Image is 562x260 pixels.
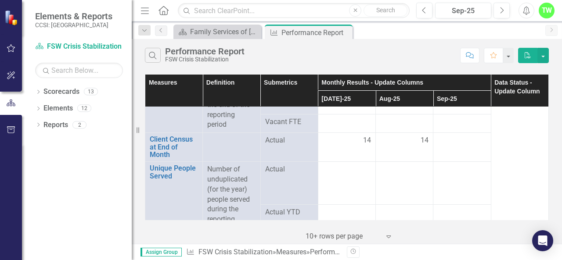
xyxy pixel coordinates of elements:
td: Double-Click to Edit [318,114,375,132]
td: Double-Click to Edit [376,114,433,132]
div: Family Services of [GEOGRAPHIC_DATA] Page [190,26,259,37]
div: Performance Report [165,46,245,56]
td: Double-Click to Edit [318,162,375,205]
div: Performance Report [310,248,372,256]
div: 12 [77,105,91,112]
a: Scorecards [43,87,79,97]
td: Double-Click to Edit [318,133,375,162]
a: Measures [276,248,306,256]
button: Search [364,4,407,17]
a: FSW Crisis Stabilization [198,248,273,256]
td: Double-Click to Edit [433,114,491,132]
input: Search ClearPoint... [178,3,410,18]
span: 14 [363,135,371,146]
span: Vacant FTE [265,117,313,127]
a: FSW Crisis Stabilization [35,42,123,52]
a: Elements [43,103,73,114]
img: ClearPoint Strategy [4,10,20,25]
div: » » [186,247,340,257]
a: Reports [43,120,68,130]
span: Elements & Reports [35,11,112,21]
div: 13 [84,88,98,96]
td: Double-Click to Edit [376,133,433,162]
span: Assign Group [140,248,182,256]
a: Family Services of [GEOGRAPHIC_DATA] Page [176,26,259,37]
button: TW [539,3,555,18]
td: Double-Click to Edit [433,162,491,205]
button: Sep-25 [435,3,491,18]
span: Search [376,7,395,14]
div: FSW Crisis Stabilization [165,56,245,63]
span: Actual [265,135,313,146]
div: Sep-25 [438,6,488,16]
div: Open Intercom Messenger [532,230,553,251]
span: 14 [421,135,429,146]
td: Double-Click to Edit Right Click for Context Menu [145,162,203,248]
p: Number of unduplicated (for the year) people served during the reporting period and YTD. [207,164,256,245]
div: Performance Report [281,27,350,38]
td: Double-Click to Edit Right Click for Context Menu [145,133,203,162]
small: CCSI: [GEOGRAPHIC_DATA] [35,21,112,28]
input: Search Below... [35,63,123,78]
a: Unique People Served [150,164,198,180]
td: Double-Click to Edit [433,133,491,162]
span: Actual [265,164,313,175]
td: Double-Click to Edit [376,162,433,205]
div: 2 [72,121,86,128]
a: Client Census at End of Month [150,135,198,159]
span: Actual YTD [265,207,313,217]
